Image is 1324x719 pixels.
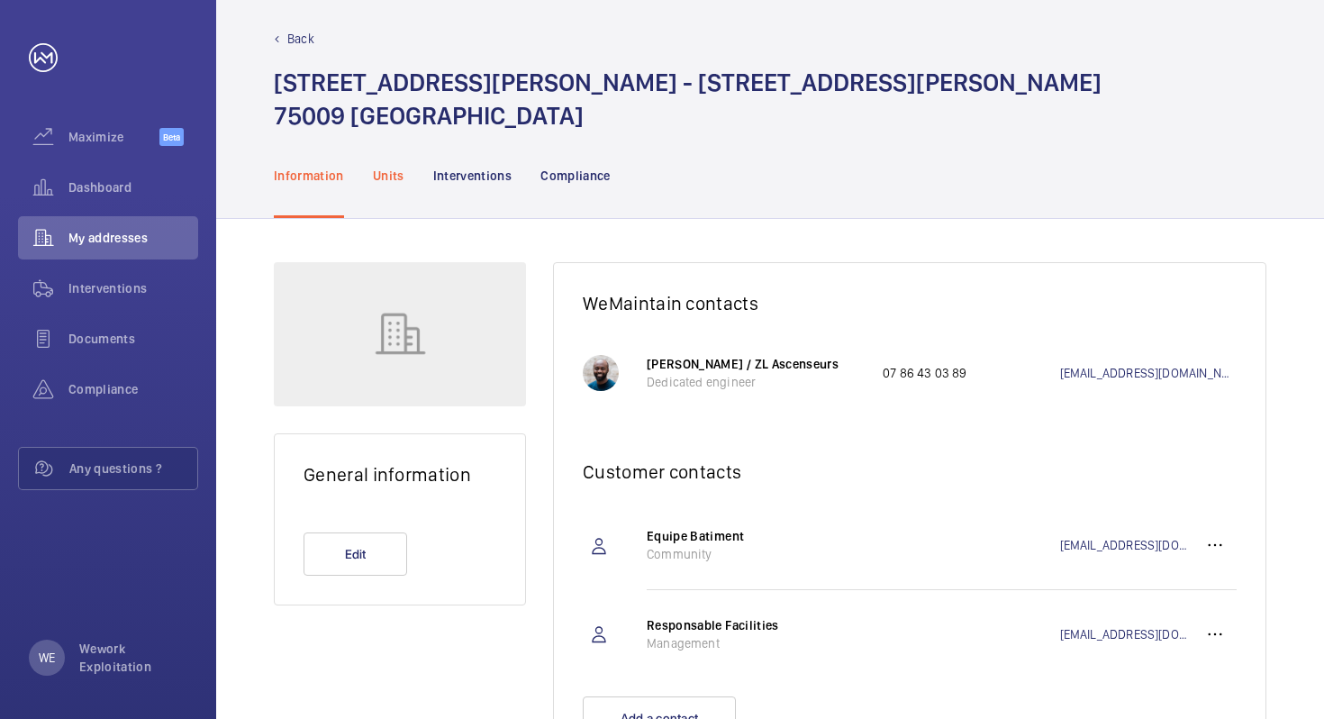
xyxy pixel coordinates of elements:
[433,167,512,185] p: Interventions
[68,229,198,247] span: My addresses
[647,634,865,652] p: Management
[159,128,184,146] span: Beta
[304,532,407,576] button: Edit
[274,66,1102,132] h1: [STREET_ADDRESS][PERSON_NAME] - [STREET_ADDRESS][PERSON_NAME] 75009 [GEOGRAPHIC_DATA]
[39,649,55,667] p: WE
[68,330,198,348] span: Documents
[68,178,198,196] span: Dashboard
[68,128,159,146] span: Maximize
[1060,536,1194,554] a: [EMAIL_ADDRESS][DOMAIN_NAME]
[647,527,865,545] p: Equipe Batiment
[1060,625,1194,643] a: [EMAIL_ADDRESS][DOMAIN_NAME]
[647,616,865,634] p: Responsable Facilities
[274,167,344,185] p: Information
[79,640,187,676] p: Wework Exploitation
[304,463,496,486] h2: General information
[647,355,865,373] p: [PERSON_NAME] / ZL Ascenseurs
[647,373,865,391] p: Dedicated engineer
[287,30,314,48] p: Back
[68,279,198,297] span: Interventions
[583,292,1237,314] h2: WeMaintain contacts
[373,167,404,185] p: Units
[69,460,197,478] span: Any questions ?
[68,380,198,398] span: Compliance
[583,460,1237,483] h2: Customer contacts
[1060,364,1238,382] a: [EMAIL_ADDRESS][DOMAIN_NAME]
[647,545,865,563] p: Community
[883,364,1060,382] p: 07 86 43 03 89
[540,167,611,185] p: Compliance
